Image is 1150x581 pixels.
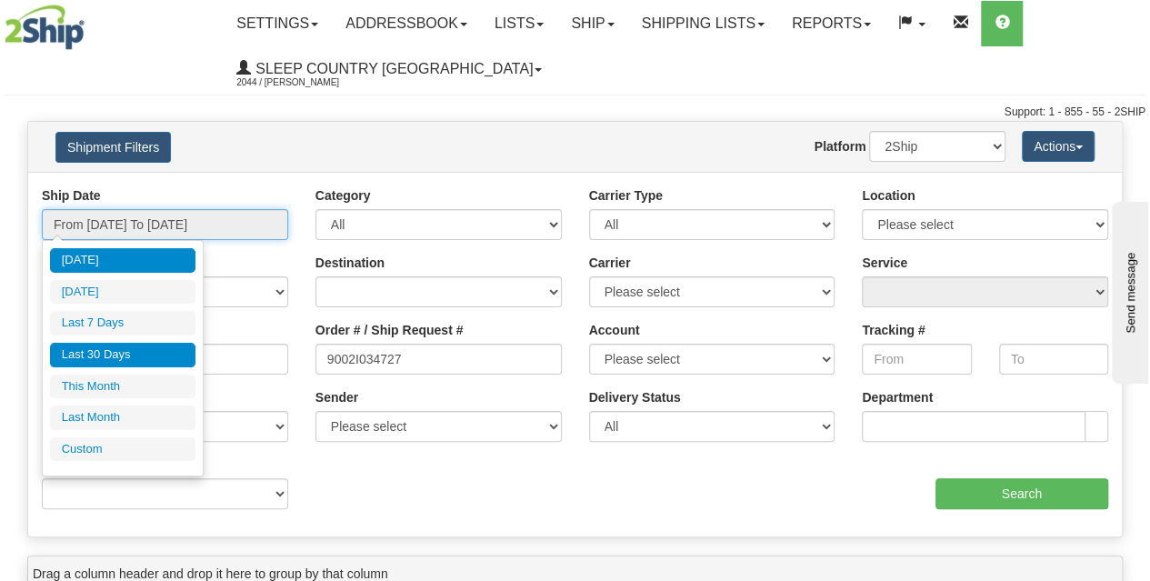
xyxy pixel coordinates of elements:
[815,137,866,155] label: Platform
[50,343,195,367] li: Last 30 Days
[862,321,925,339] label: Tracking #
[50,375,195,399] li: This Month
[315,321,464,339] label: Order # / Ship Request #
[332,1,481,46] a: Addressbook
[935,478,1109,509] input: Search
[315,388,358,406] label: Sender
[5,5,85,50] img: logo2044.jpg
[589,321,640,339] label: Account
[589,254,631,272] label: Carrier
[236,74,373,92] span: 2044 / [PERSON_NAME]
[557,1,627,46] a: Ship
[481,1,557,46] a: Lists
[14,15,168,29] div: Send message
[589,186,663,205] label: Carrier Type
[223,1,332,46] a: Settings
[50,406,195,430] li: Last Month
[50,280,195,305] li: [DATE]
[50,437,195,462] li: Custom
[999,344,1108,375] input: To
[55,132,171,163] button: Shipment Filters
[251,61,533,76] span: Sleep Country [GEOGRAPHIC_DATA]
[42,186,101,205] label: Ship Date
[315,186,371,205] label: Category
[862,344,971,375] input: From
[862,186,915,205] label: Location
[862,254,907,272] label: Service
[589,388,681,406] label: Delivery Status
[50,248,195,273] li: [DATE]
[628,1,778,46] a: Shipping lists
[1022,131,1095,162] button: Actions
[5,105,1145,120] div: Support: 1 - 855 - 55 - 2SHIP
[223,46,555,92] a: Sleep Country [GEOGRAPHIC_DATA] 2044 / [PERSON_NAME]
[315,254,385,272] label: Destination
[50,311,195,336] li: Last 7 Days
[1108,197,1148,383] iframe: chat widget
[862,388,933,406] label: Department
[778,1,885,46] a: Reports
